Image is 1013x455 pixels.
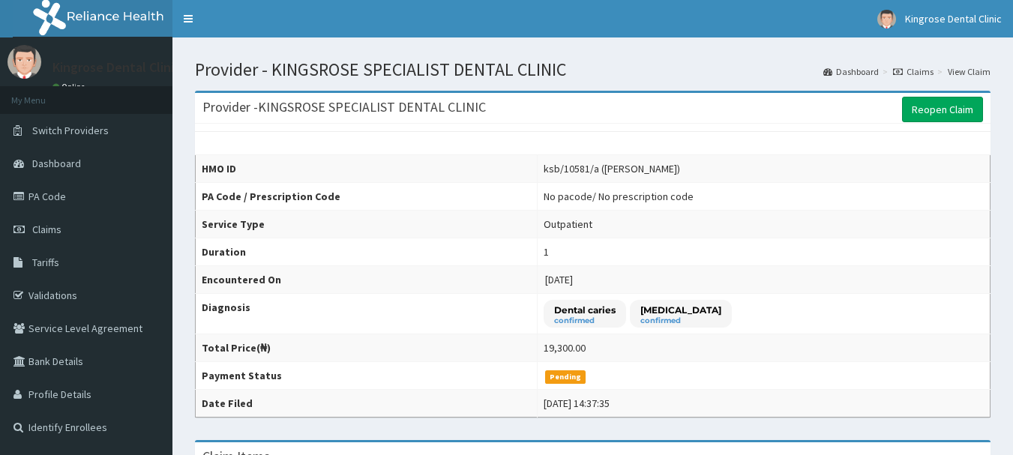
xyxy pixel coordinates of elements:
[640,304,721,316] p: [MEDICAL_DATA]
[202,100,486,114] h3: Provider - KINGSROSE SPECIALIST DENTAL CLINIC
[545,370,586,384] span: Pending
[544,189,694,204] div: No pacode / No prescription code
[195,60,991,79] h1: Provider - KINGSROSE SPECIALIST DENTAL CLINIC
[823,65,879,78] a: Dashboard
[554,304,616,316] p: Dental caries
[554,317,616,325] small: confirmed
[905,12,1002,25] span: Kingrose Dental Clinic
[32,157,81,170] span: Dashboard
[544,244,549,259] div: 1
[32,124,109,137] span: Switch Providers
[545,273,573,286] span: [DATE]
[7,45,41,79] img: User Image
[893,65,934,78] a: Claims
[902,97,983,122] a: Reopen Claim
[196,238,538,266] th: Duration
[544,217,592,232] div: Outpatient
[196,390,538,418] th: Date Filed
[877,10,896,28] img: User Image
[196,266,538,294] th: Encountered On
[196,334,538,362] th: Total Price(₦)
[196,155,538,183] th: HMO ID
[52,82,88,92] a: Online
[196,362,538,390] th: Payment Status
[52,61,181,74] p: Kingrose Dental Clinic
[196,294,538,334] th: Diagnosis
[196,183,538,211] th: PA Code / Prescription Code
[544,161,680,176] div: ksb/10581/a ([PERSON_NAME])
[640,317,721,325] small: confirmed
[32,256,59,269] span: Tariffs
[948,65,991,78] a: View Claim
[196,211,538,238] th: Service Type
[32,223,61,236] span: Claims
[544,396,610,411] div: [DATE] 14:37:35
[544,340,586,355] div: 19,300.00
